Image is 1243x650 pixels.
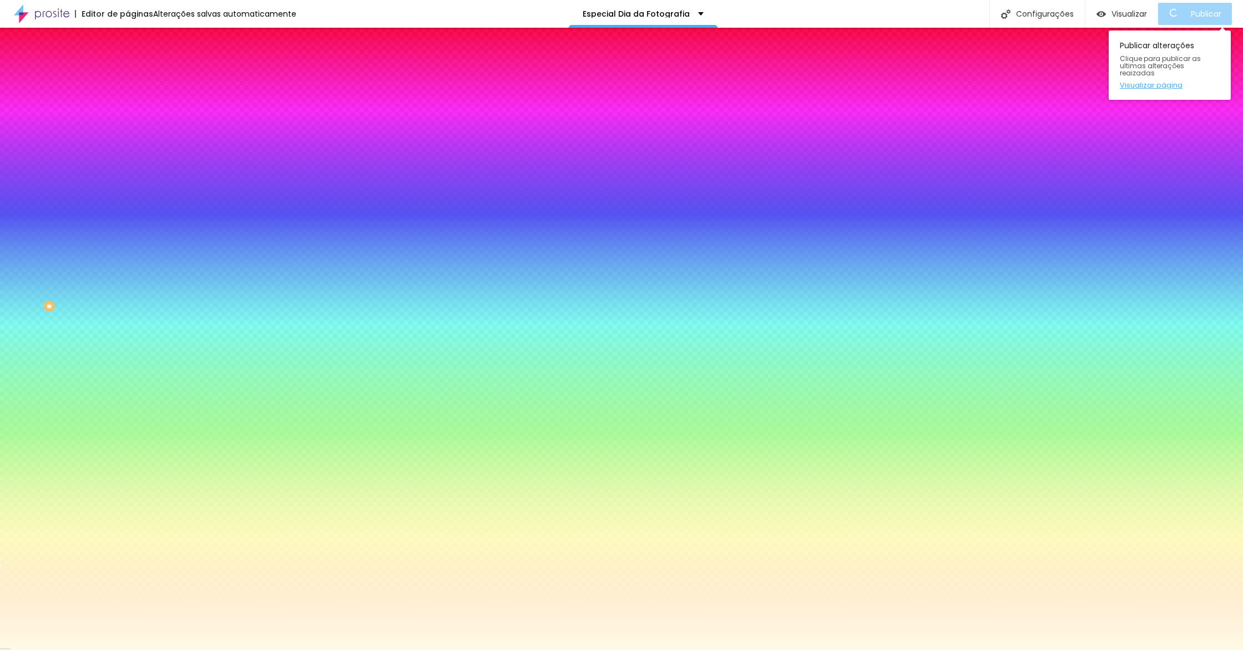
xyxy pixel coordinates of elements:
[1158,3,1232,25] button: Publicar
[1120,82,1220,89] a: Visualizar página
[583,10,690,18] p: Especial Dia da Fotografia
[1111,9,1147,18] span: Visualizar
[75,10,153,18] div: Editor de páginas
[1109,31,1231,100] div: Publicar alterações
[1097,9,1106,19] img: view-1.svg
[1120,55,1220,77] span: Clique para publicar as ultimas alterações reaizadas
[1191,9,1221,18] span: Publicar
[153,10,296,18] div: Alterações salvas automaticamente
[1001,9,1010,19] img: Icone
[1085,3,1158,25] button: Visualizar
